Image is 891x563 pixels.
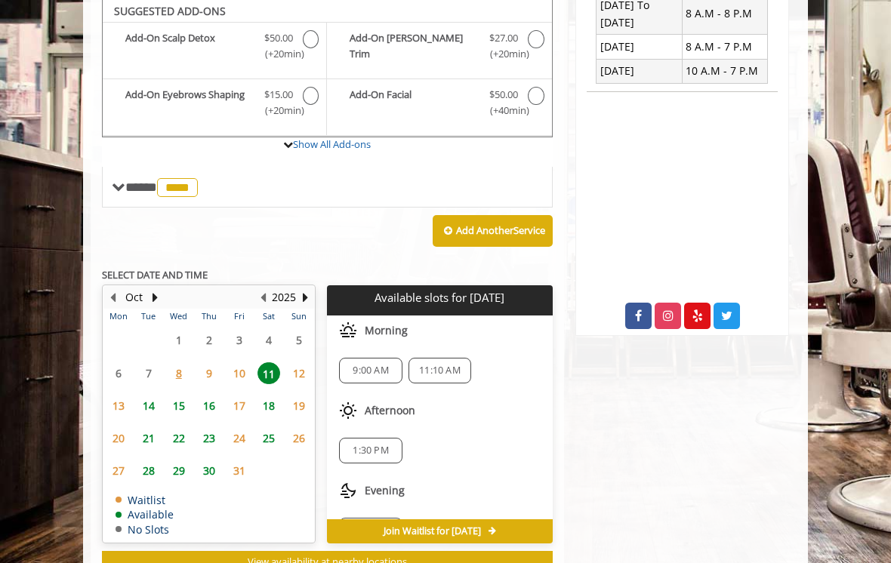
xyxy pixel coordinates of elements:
[456,223,545,237] b: Add Another Service
[194,422,224,454] td: Select day23
[194,356,224,389] td: Select day9
[597,59,682,83] td: [DATE]
[164,356,194,389] td: Select day8
[288,427,310,449] span: 26
[194,309,224,324] th: Thu
[194,454,224,487] td: Select day30
[228,427,251,449] span: 24
[125,289,143,306] button: Oct
[257,395,280,417] span: 18
[339,518,402,543] div: 6:30 PM
[198,395,220,417] span: 16
[353,445,388,457] span: 1:30 PM
[384,525,481,537] span: Join Waitlist for [DATE]
[164,309,194,324] th: Wed
[257,362,280,384] span: 11
[682,59,767,83] td: 10 A.M - 7 P.M
[224,422,254,454] td: Select day24
[339,358,402,383] div: 9:00 AM
[114,4,226,18] b: SUGGESTED ADD-ONS
[198,427,220,449] span: 23
[254,356,284,389] td: Select day11
[116,509,174,520] td: Available
[228,395,251,417] span: 17
[228,362,251,384] span: 10
[164,422,194,454] td: Select day22
[272,289,296,306] button: 2025
[335,87,544,122] label: Add-On Facial
[137,395,160,417] span: 14
[409,358,471,383] div: 11:10 AM
[103,309,134,324] th: Mon
[264,30,293,46] span: $50.00
[335,30,544,66] label: Add-On Beard Trim
[284,422,314,454] td: Select day26
[125,87,254,118] b: Add-On Eyebrows Shaping
[262,103,295,118] span: (+20min )
[257,289,269,306] button: Previous Year
[224,356,254,389] td: Select day10
[168,395,190,417] span: 15
[103,454,134,487] td: Select day27
[254,389,284,422] td: Select day18
[350,30,479,62] b: Add-On [PERSON_NAME] Trim
[107,460,130,481] span: 27
[137,427,160,449] span: 21
[288,362,310,384] span: 12
[433,215,553,247] button: Add AnotherService
[164,454,194,487] td: Select day29
[284,309,314,324] th: Sun
[134,309,164,324] th: Tue
[682,35,767,59] td: 8 A.M - 7 P.M
[489,30,518,46] span: $27.00
[299,289,311,306] button: Next Year
[103,389,134,422] td: Select day13
[168,362,190,384] span: 8
[164,389,194,422] td: Select day15
[284,356,314,389] td: Select day12
[597,35,682,59] td: [DATE]
[339,401,357,420] img: afternoon slots
[198,362,220,384] span: 9
[168,460,190,481] span: 29
[262,46,295,62] span: (+20min )
[365,405,415,417] span: Afternoon
[257,427,280,449] span: 25
[350,87,479,118] b: Add-On Facial
[333,291,546,304] p: Available slots for [DATE]
[107,427,130,449] span: 20
[487,103,520,118] span: (+40min )
[339,481,357,500] img: evening slots
[107,395,130,417] span: 13
[106,289,119,306] button: Previous Month
[116,494,174,506] td: Waitlist
[487,46,520,62] span: (+20min )
[134,454,164,487] td: Select day28
[489,87,518,103] span: $50.00
[110,87,319,122] label: Add-On Eyebrows Shaping
[339,438,402,463] div: 1:30 PM
[264,87,293,103] span: $15.00
[288,395,310,417] span: 19
[103,422,134,454] td: Select day20
[168,427,190,449] span: 22
[224,454,254,487] td: Select day31
[353,365,388,377] span: 9:00 AM
[293,137,371,151] a: Show All Add-ons
[339,321,357,340] img: morning slots
[228,460,251,481] span: 31
[365,325,408,337] span: Morning
[254,422,284,454] td: Select day25
[224,389,254,422] td: Select day17
[194,389,224,422] td: Select day16
[116,524,174,535] td: No Slots
[365,485,405,497] span: Evening
[149,289,161,306] button: Next Month
[419,365,461,377] span: 11:10 AM
[198,460,220,481] span: 30
[134,422,164,454] td: Select day21
[102,268,208,281] b: SELECT DATE AND TIME
[254,309,284,324] th: Sat
[224,309,254,324] th: Fri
